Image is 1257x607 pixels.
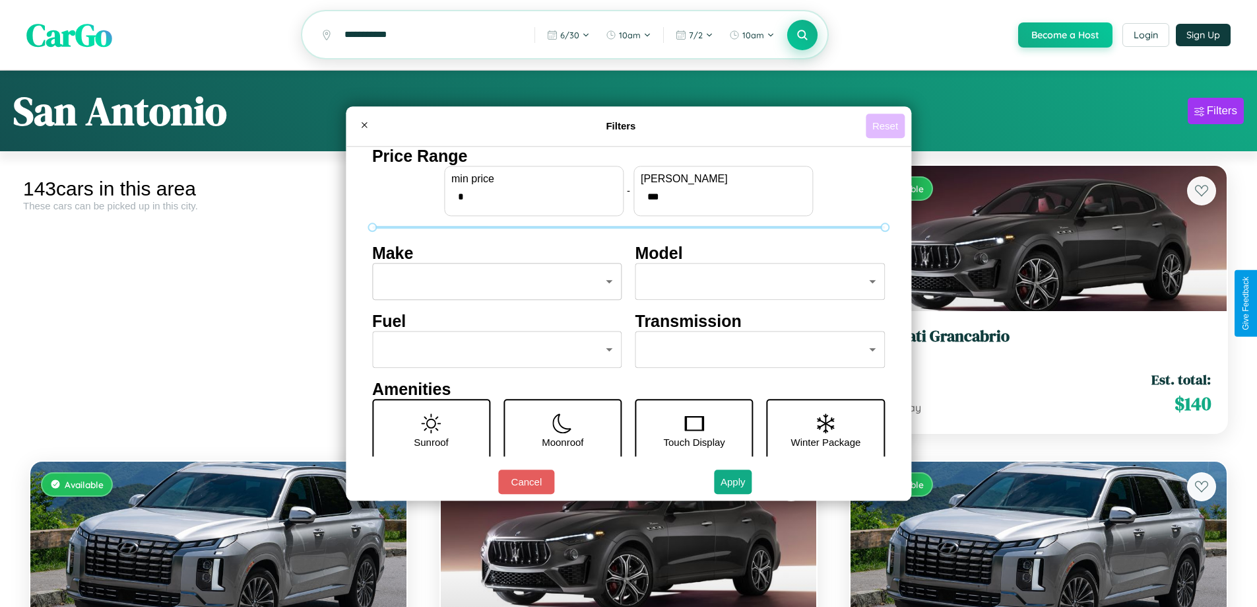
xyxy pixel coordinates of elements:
p: Sunroof [414,433,449,451]
h4: Make [372,244,622,263]
button: 7/2 [669,24,720,46]
label: min price [451,173,616,185]
button: 10am [723,24,781,46]
h1: San Antonio [13,84,227,138]
button: 6/30 [540,24,596,46]
span: Est. total: [1151,370,1211,389]
span: Available [65,479,104,490]
button: 10am [599,24,658,46]
span: 7 / 2 [689,30,703,40]
h4: Transmission [635,312,886,331]
h4: Filters [376,120,866,131]
h4: Fuel [372,312,622,331]
a: Maserati Grancabrio2017 [866,327,1211,359]
h4: Model [635,244,886,263]
p: - [627,182,630,199]
button: Become a Host [1018,22,1112,48]
button: Reset [866,114,905,138]
h4: Price Range [372,147,885,166]
p: Moonroof [542,433,583,451]
div: These cars can be picked up in this city. [23,200,414,211]
button: Login [1122,23,1169,47]
div: Filters [1207,104,1237,118]
button: Apply [714,470,752,494]
p: Touch Display [663,433,725,451]
span: 6 / 30 [560,30,579,40]
label: [PERSON_NAME] [641,173,806,185]
div: Give Feedback [1241,277,1250,330]
span: CarGo [26,13,112,57]
div: 143 cars in this area [23,178,414,200]
p: Winter Package [791,433,861,451]
span: 10am [619,30,641,40]
button: Sign Up [1176,24,1231,46]
button: Filters [1188,98,1244,124]
h3: Maserati Grancabrio [866,327,1211,346]
span: 10am [742,30,764,40]
h4: Amenities [372,380,885,399]
span: $ 140 [1175,390,1211,417]
button: Cancel [498,470,554,494]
